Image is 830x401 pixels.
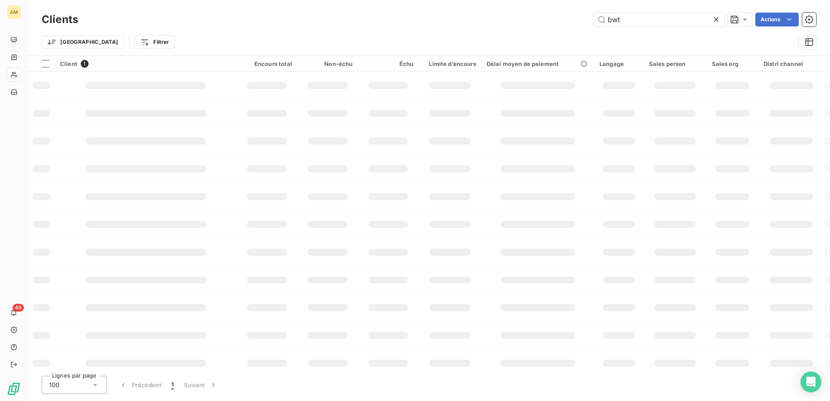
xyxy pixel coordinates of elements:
[363,60,414,67] div: Échu
[49,381,59,389] span: 100
[303,60,353,67] div: Non-échu
[649,60,702,67] div: Sales person
[81,60,89,68] span: 1
[242,60,292,67] div: Encours total
[60,60,77,67] span: Client
[179,376,223,394] button: Suivant
[7,382,21,396] img: Logo LeanPay
[764,60,819,67] div: Distri channel
[800,371,821,392] div: Open Intercom Messenger
[487,60,589,67] div: Délai moyen de paiement
[114,376,166,394] button: Précédent
[135,35,175,49] button: Filtrer
[599,60,639,67] div: Langage
[166,376,179,394] button: 1
[755,13,799,26] button: Actions
[7,5,21,19] div: AM
[424,60,476,67] div: Limite d’encours
[13,304,24,312] span: 49
[712,60,753,67] div: Sales org
[42,35,124,49] button: [GEOGRAPHIC_DATA]
[594,13,724,26] input: Rechercher
[42,12,78,27] h3: Clients
[171,381,174,389] span: 1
